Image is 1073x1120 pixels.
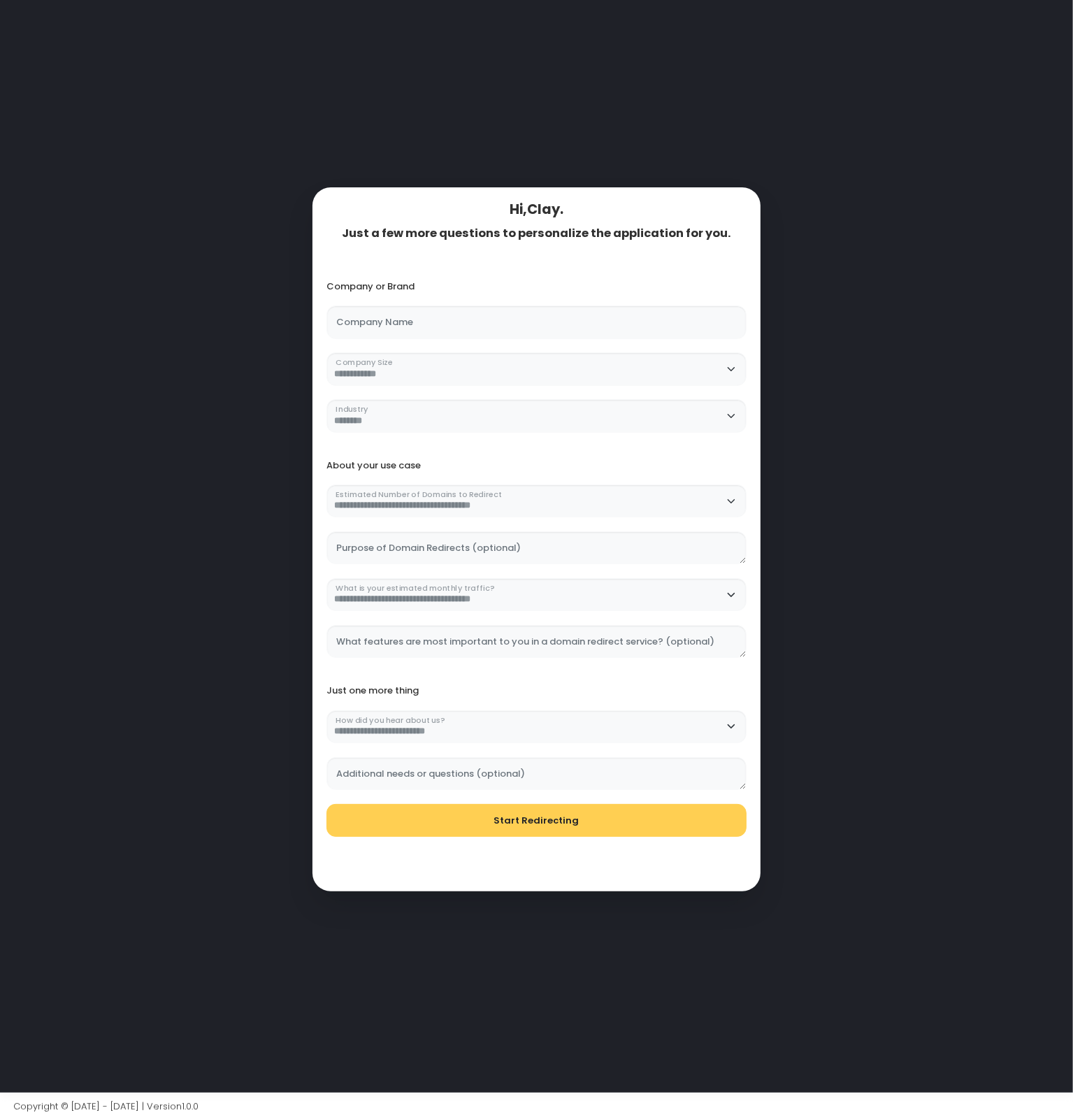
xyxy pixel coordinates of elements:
span: Copyright © [DATE] - [DATE] | Version 1.0.0 [14,1100,199,1113]
div: Hi, Clay . [326,201,747,217]
div: Company or Brand [326,281,747,292]
div: Just a few more questions to personalize the application for you. [326,227,747,240]
div: About your use case [326,460,747,471]
div: Just one more thing [326,685,747,696]
button: Start Redirecting [326,804,747,838]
